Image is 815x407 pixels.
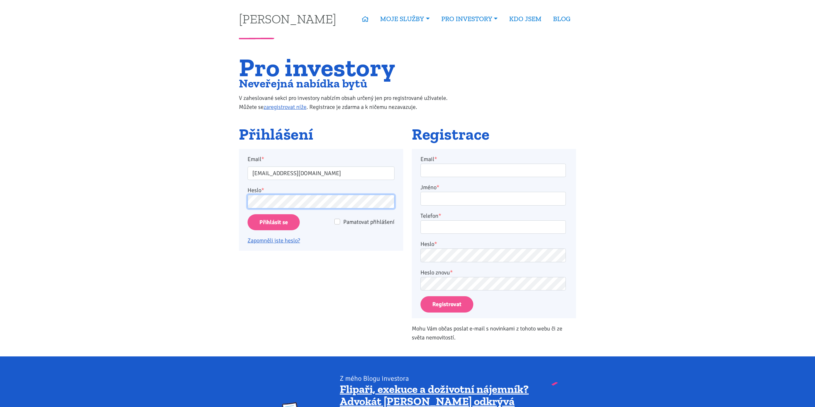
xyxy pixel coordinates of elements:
a: MOJE SLUŽBY [374,12,435,26]
label: Email [243,155,399,164]
a: KDO JSEM [503,12,547,26]
p: V zaheslované sekci pro investory nabízím obsah určený jen pro registrované uživatele. Můžete se ... [239,94,461,111]
span: Pamatovat přihlášení [343,218,395,225]
input: Přihlásit se [248,214,300,231]
abbr: required [450,269,453,276]
div: Z mého Blogu investora [340,374,533,383]
h2: Registrace [412,126,576,143]
label: Telefon [420,211,441,220]
label: Jméno [420,183,439,192]
abbr: required [438,212,441,219]
abbr: required [434,156,437,163]
label: Heslo [420,240,437,248]
abbr: required [434,240,437,248]
abbr: required [436,184,439,191]
a: zaregistrovat níže [264,103,306,110]
h2: Neveřejná nabídka bytů [239,78,461,89]
button: Registrovat [420,296,473,313]
a: PRO INVESTORY [436,12,503,26]
label: Email [420,155,437,164]
a: Zapomněli jste heslo? [248,237,300,244]
p: Mohu Vám občas poslat e-mail s novinkami z tohoto webu či ze světa nemovitostí. [412,324,576,342]
label: Heslo znovu [420,268,453,277]
a: [PERSON_NAME] [239,12,336,25]
h1: Pro investory [239,57,461,78]
a: BLOG [547,12,576,26]
label: Heslo [248,186,264,195]
h2: Přihlášení [239,126,403,143]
